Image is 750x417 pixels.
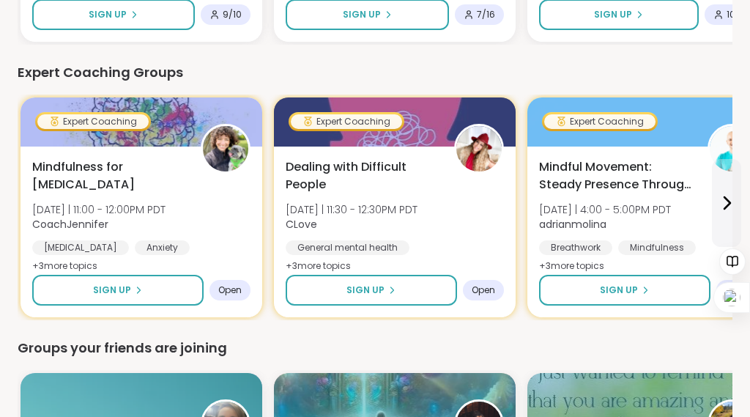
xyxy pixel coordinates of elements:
[544,114,656,129] div: Expert Coaching
[594,8,632,21] span: Sign Up
[135,240,190,255] div: Anxiety
[539,158,691,193] span: Mindful Movement: Steady Presence Through Yoga
[456,126,502,171] img: CLove
[539,275,710,306] button: Sign Up
[291,114,402,129] div: Expert Coaching
[539,202,671,217] span: [DATE] | 4:00 - 5:00PM PDT
[18,338,732,358] div: Groups your friends are joining
[18,62,732,83] div: Expert Coaching Groups
[343,8,381,21] span: Sign Up
[346,284,385,297] span: Sign Up
[727,9,749,21] span: 10 / 16
[286,240,409,255] div: General mental health
[89,8,127,21] span: Sign Up
[618,240,696,255] div: Mindfulness
[218,284,242,296] span: Open
[286,202,417,217] span: [DATE] | 11:30 - 12:30PM PDT
[32,158,185,193] span: Mindfulness for [MEDICAL_DATA]
[477,9,495,21] span: 7 / 16
[32,202,166,217] span: [DATE] | 11:00 - 12:00PM PDT
[32,275,204,306] button: Sign Up
[472,284,495,296] span: Open
[203,126,248,171] img: CoachJennifer
[286,275,457,306] button: Sign Up
[539,217,606,232] b: adrianmolina
[37,114,149,129] div: Expert Coaching
[600,284,638,297] span: Sign Up
[32,240,129,255] div: [MEDICAL_DATA]
[286,158,438,193] span: Dealing with Difficult People
[93,284,131,297] span: Sign Up
[286,217,317,232] b: CLove
[32,217,108,232] b: CoachJennifer
[223,9,242,21] span: 9 / 10
[539,240,612,255] div: Breathwork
